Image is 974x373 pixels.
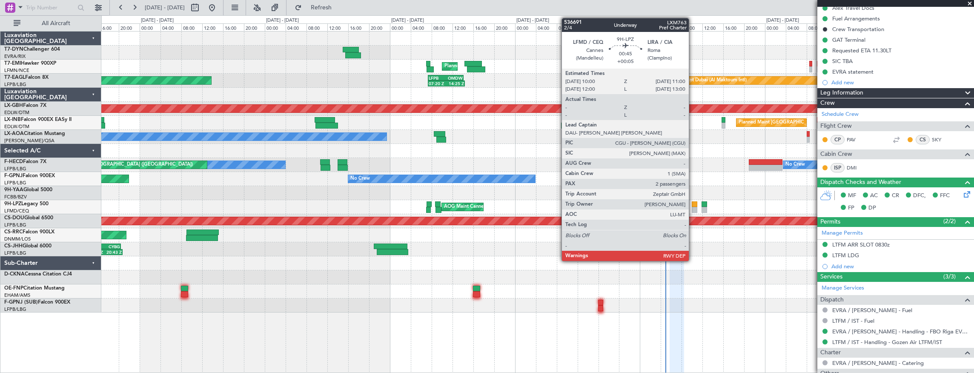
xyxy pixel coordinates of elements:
[766,17,799,24] div: [DATE] - [DATE]
[832,15,880,22] div: Fuel Arrangements
[943,217,956,226] span: (2/2)
[4,131,65,136] a: LX-AOACitation Mustang
[820,88,863,98] span: Leg Information
[832,328,970,335] a: EVRA / [PERSON_NAME] - Handling - FBO Riga EVRA / [PERSON_NAME]
[4,166,26,172] a: LFPB/LBG
[446,81,464,86] div: 14:25 Z
[4,187,52,192] a: 9H-YAAGlobal 5000
[4,103,23,108] span: LX-GBH
[785,158,805,171] div: No Crew
[847,136,866,143] a: PAV
[4,222,26,228] a: LFPB/LBG
[4,286,23,291] span: OE-FNP
[916,135,930,144] div: CS
[4,215,53,221] a: CS-DOUGlobal 6500
[820,98,835,108] span: Crew
[744,23,765,31] div: 20:00
[266,17,299,24] div: [DATE] - [DATE]
[868,204,876,212] span: DP
[4,244,52,249] a: CS-JHHGlobal 6000
[943,272,956,281] span: (3/3)
[432,23,453,31] div: 08:00
[807,23,828,31] div: 08:00
[140,23,160,31] div: 00:00
[820,178,901,187] span: Dispatch Checks and Weather
[832,307,912,314] a: EVRA / [PERSON_NAME] - Fuel
[832,36,865,43] div: GAT Terminal
[4,230,54,235] a: CS-RRCFalcon 900LX
[4,187,23,192] span: 9H-YAA
[119,23,140,31] div: 20:00
[4,123,29,130] a: EDLW/DTM
[599,23,619,31] div: 16:00
[244,23,265,31] div: 20:00
[913,192,926,200] span: DFC,
[822,229,863,238] a: Manage Permits
[4,75,49,80] a: T7-EAGLFalcon 8X
[9,17,92,30] button: All Aircraft
[4,117,21,122] span: LX-INB
[832,47,891,54] div: Requested ETA 11.30LT
[286,23,307,31] div: 04:00
[4,117,72,122] a: LX-INBFalcon 900EX EASy II
[4,236,31,242] a: DNMM/LOS
[663,74,747,87] div: Planned Maint Dubai (Al Maktoum Intl)
[822,284,864,293] a: Manage Services
[4,109,29,116] a: EDLW/DTM
[832,241,890,248] div: LTFM ARR SLOT 0830z
[516,17,549,24] div: [DATE] - [DATE]
[832,57,853,65] div: SIC TBA
[4,250,26,256] a: LFPB/LBG
[160,23,181,31] div: 04:00
[105,250,122,255] div: 20:43 Z
[22,20,90,26] span: All Aircraft
[145,4,185,11] span: [DATE] - [DATE]
[583,165,601,170] div: 16:40 Z
[411,23,432,31] div: 04:00
[557,23,578,31] div: 08:00
[832,359,924,367] a: EVRA / [PERSON_NAME] - Catering
[4,61,56,66] a: T7-EMIHawker 900XP
[181,23,202,31] div: 08:00
[564,160,582,165] div: LFPB
[26,1,75,14] input: Trip Number
[494,23,515,31] div: 20:00
[515,23,536,31] div: 00:00
[831,263,970,270] div: Add new
[832,4,874,11] div: Alex Travel Docs
[473,23,494,31] div: 16:00
[832,68,874,75] div: EVRA statement
[202,23,223,31] div: 12:00
[429,75,446,80] div: LFPB
[4,47,60,52] a: T7-DYNChallenger 604
[4,67,29,74] a: LFMN/NCE
[4,300,70,305] a: F-GPNJ (SUB)Falcon 900EX
[265,23,286,31] div: 00:00
[348,23,369,31] div: 16:00
[4,131,24,136] span: LX-AOA
[4,173,55,178] a: F-GPNJFalcon 900EX
[4,272,72,277] a: D-CKNACessna Citation CJ4
[291,1,342,14] button: Refresh
[820,272,842,282] span: Services
[391,17,424,24] div: [DATE] - [DATE]
[565,165,583,170] div: 09:35 Z
[4,180,26,186] a: LFPB/LBG
[832,339,942,346] a: LTFM / IST - Handling - Gozen Air LTFM/IST
[223,23,244,31] div: 16:00
[832,317,874,324] a: LTFM / IST - Fuel
[4,159,23,164] span: F-HECD
[820,217,840,227] span: Permits
[444,201,512,213] div: AOG Maint Cannes (Mandelieu)
[4,286,65,291] a: OE-FNPCitation Mustang
[390,23,411,31] div: 00:00
[682,23,702,31] div: 08:00
[723,23,744,31] div: 16:00
[940,192,950,200] span: FFC
[739,116,873,129] div: Planned Maint [GEOGRAPHIC_DATA] ([GEOGRAPHIC_DATA])
[350,172,370,185] div: No Crew
[4,81,26,88] a: LFPB/LBG
[429,81,447,86] div: 07:20 Z
[307,23,327,31] div: 08:00
[765,23,786,31] div: 00:00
